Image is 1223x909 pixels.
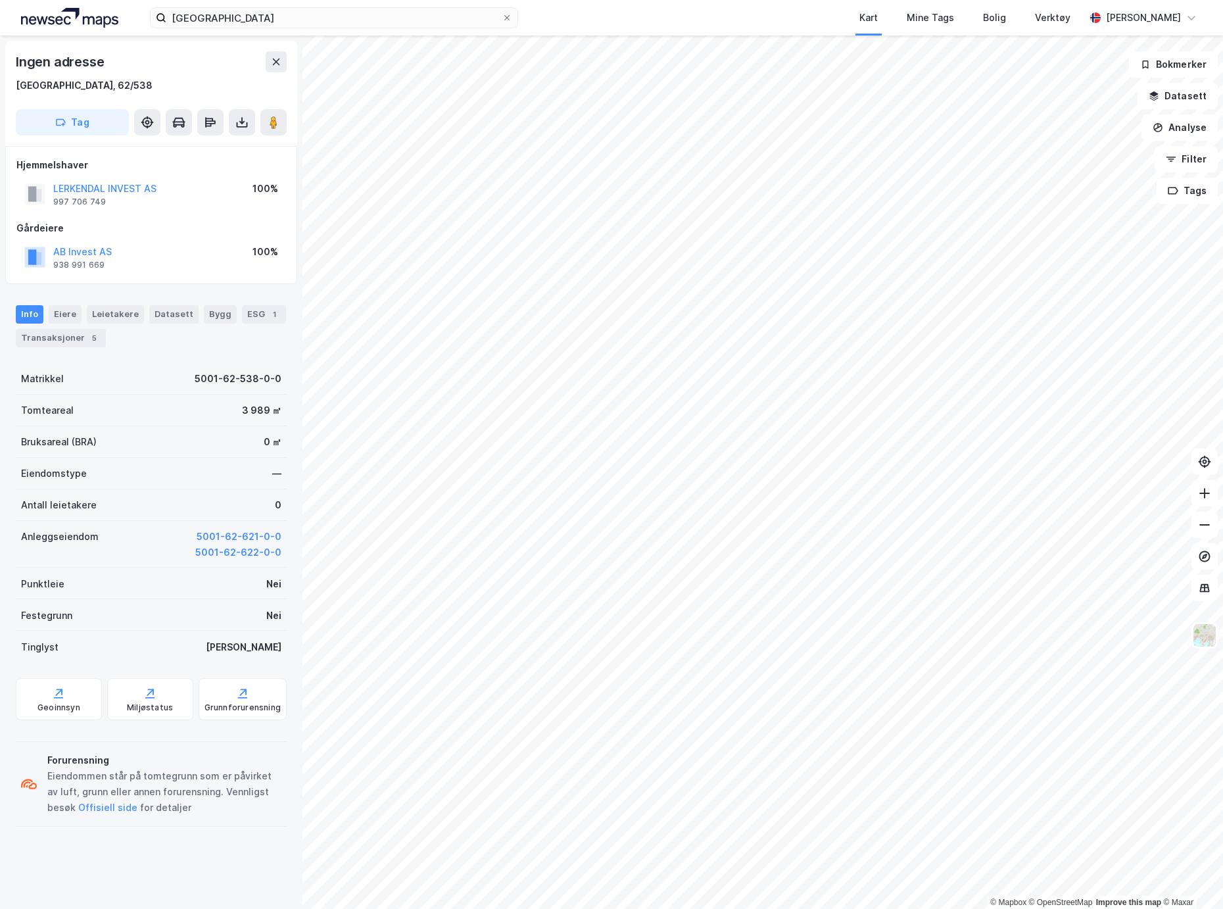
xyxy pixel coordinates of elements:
a: Mapbox [990,898,1026,907]
div: [PERSON_NAME] [206,639,281,655]
div: Bruksareal (BRA) [21,434,97,450]
div: Anleggseiendom [21,529,99,545]
div: Transaksjoner [16,329,106,347]
button: Datasett [1138,83,1218,109]
div: 1 [268,308,281,321]
div: Leietakere [87,305,144,324]
button: 5001-62-622-0-0 [195,545,281,560]
div: 0 ㎡ [264,434,281,450]
div: Info [16,305,43,324]
div: 100% [252,244,278,260]
a: OpenStreetMap [1029,898,1093,907]
div: Geoinnsyn [37,702,80,713]
a: Improve this map [1096,898,1161,907]
img: logo.a4113a55bc3d86da70a041830d287a7e.svg [21,8,118,28]
div: 5001-62-538-0-0 [195,371,281,387]
div: Mine Tags [907,10,954,26]
div: Miljøstatus [127,702,173,713]
div: Ingen adresse [16,51,107,72]
div: Eiendommen står på tomtegrunn som er påvirket av luft, grunn eller annen forurensning. Vennligst ... [47,768,281,816]
button: Tag [16,109,129,135]
div: 997 706 749 [53,197,106,207]
div: 938 991 669 [53,260,105,270]
div: Gårdeiere [16,220,286,236]
div: Nei [266,576,281,592]
div: Antall leietakere [21,497,97,513]
div: Nei [266,608,281,624]
div: Bolig [983,10,1006,26]
div: Kart [859,10,878,26]
div: Eiere [49,305,82,324]
button: Filter [1155,146,1218,172]
div: Matrikkel [21,371,64,387]
div: 100% [252,181,278,197]
div: Tomteareal [21,403,74,418]
div: Tinglyst [21,639,59,655]
div: ESG [242,305,286,324]
div: [PERSON_NAME] [1106,10,1181,26]
div: Datasett [149,305,199,324]
div: Festegrunn [21,608,72,624]
div: 5 [87,332,101,345]
img: Z [1192,623,1217,648]
div: — [272,466,281,481]
div: Punktleie [21,576,64,592]
div: [GEOGRAPHIC_DATA], 62/538 [16,78,153,93]
iframe: Chat Widget [1157,846,1223,909]
button: Tags [1157,178,1218,204]
div: Hjemmelshaver [16,157,286,173]
div: Bygg [204,305,237,324]
div: 3 989 ㎡ [242,403,281,418]
div: 0 [275,497,281,513]
div: Grunnforurensning [204,702,281,713]
input: Søk på adresse, matrikkel, gårdeiere, leietakere eller personer [166,8,502,28]
button: Bokmerker [1129,51,1218,78]
button: 5001-62-621-0-0 [197,529,281,545]
div: Forurensning [47,752,281,768]
div: Verktøy [1035,10,1070,26]
div: Eiendomstype [21,466,87,481]
button: Analyse [1141,114,1218,141]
